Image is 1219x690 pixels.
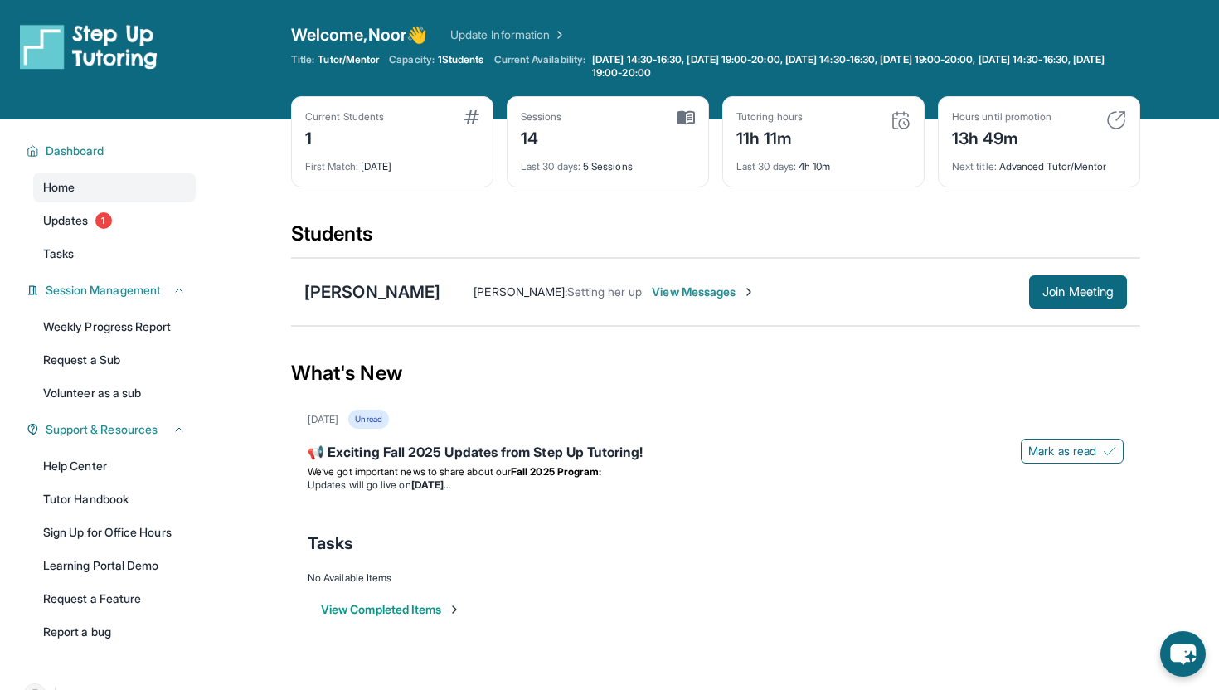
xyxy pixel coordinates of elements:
[305,110,384,124] div: Current Students
[567,284,642,299] span: Setting her up
[39,421,186,438] button: Support & Resources
[308,532,353,555] span: Tasks
[348,410,388,429] div: Unread
[450,27,566,43] a: Update Information
[1103,445,1116,458] img: Mark as read
[1028,443,1096,459] span: Mark as read
[677,110,695,125] img: card
[95,212,112,229] span: 1
[43,245,74,262] span: Tasks
[291,23,427,46] span: Welcome, Noor 👋
[43,179,75,196] span: Home
[1029,275,1127,309] button: Join Meeting
[952,160,997,172] span: Next title :
[521,160,580,172] span: Last 30 days :
[411,479,450,491] strong: [DATE]
[511,465,601,478] strong: Fall 2025 Program:
[952,150,1126,173] div: Advanced Tutor/Mentor
[291,53,314,66] span: Title:
[550,27,566,43] img: Chevron Right
[305,160,358,172] span: First Match :
[291,221,1140,257] div: Students
[521,110,562,124] div: Sessions
[33,551,196,581] a: Learning Portal Demo
[521,124,562,150] div: 14
[43,212,89,229] span: Updates
[33,312,196,342] a: Weekly Progress Report
[589,53,1140,80] a: [DATE] 14:30-16:30, [DATE] 19:00-20:00, [DATE] 14:30-16:30, [DATE] 19:00-20:00, [DATE] 14:30-16:3...
[304,280,440,304] div: [PERSON_NAME]
[494,53,585,80] span: Current Availability:
[308,413,338,426] div: [DATE]
[33,617,196,647] a: Report a bug
[438,53,484,66] span: 1 Students
[291,337,1140,410] div: What's New
[521,150,695,173] div: 5 Sessions
[305,124,384,150] div: 1
[46,143,104,159] span: Dashboard
[1160,631,1206,677] button: chat-button
[952,124,1051,150] div: 13h 49m
[33,239,196,269] a: Tasks
[389,53,435,66] span: Capacity:
[592,53,1137,80] span: [DATE] 14:30-16:30, [DATE] 19:00-20:00, [DATE] 14:30-16:30, [DATE] 19:00-20:00, [DATE] 14:30-16:3...
[308,571,1124,585] div: No Available Items
[1042,287,1114,297] span: Join Meeting
[39,282,186,299] button: Session Management
[318,53,379,66] span: Tutor/Mentor
[33,378,196,408] a: Volunteer as a sub
[33,584,196,614] a: Request a Feature
[33,172,196,202] a: Home
[1021,439,1124,464] button: Mark as read
[652,284,755,300] span: View Messages
[46,282,161,299] span: Session Management
[736,110,803,124] div: Tutoring hours
[33,484,196,514] a: Tutor Handbook
[33,517,196,547] a: Sign Up for Office Hours
[736,124,803,150] div: 11h 11m
[308,479,1124,492] li: Updates will go live on
[33,345,196,375] a: Request a Sub
[952,110,1051,124] div: Hours until promotion
[308,442,1124,465] div: 📢 Exciting Fall 2025 Updates from Step Up Tutoring!
[321,601,461,618] button: View Completed Items
[1106,110,1126,130] img: card
[20,23,158,70] img: logo
[305,150,479,173] div: [DATE]
[891,110,911,130] img: card
[33,206,196,236] a: Updates1
[736,160,796,172] span: Last 30 days :
[39,143,186,159] button: Dashboard
[736,150,911,173] div: 4h 10m
[464,110,479,124] img: card
[474,284,567,299] span: [PERSON_NAME] :
[308,465,511,478] span: We’ve got important news to share about our
[46,421,158,438] span: Support & Resources
[33,451,196,481] a: Help Center
[742,285,755,299] img: Chevron-Right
